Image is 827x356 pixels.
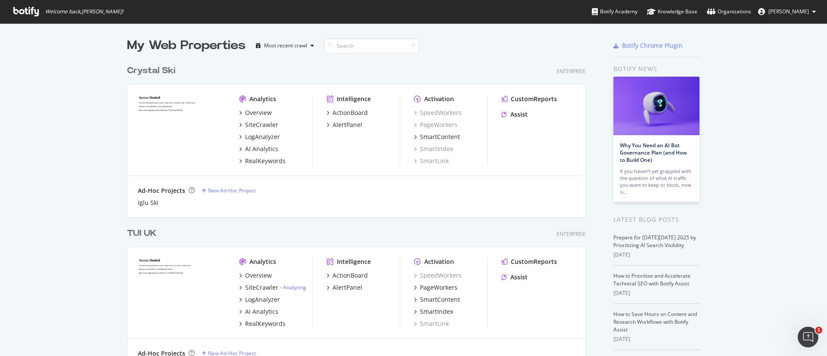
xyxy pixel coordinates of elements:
div: Ad-Hoc Projects [138,186,185,195]
a: Iglu Ski [138,198,159,207]
div: CustomReports [511,257,557,266]
div: AI Analytics [245,307,278,316]
img: Why You Need an AI Bot Governance Plan (and How to Build One) [613,77,700,135]
a: CustomReports [501,95,557,103]
div: Activation [424,95,454,103]
div: [DATE] [613,335,700,343]
div: PageWorkers [420,283,457,292]
div: SmartIndex [420,307,453,316]
a: Botify Chrome Plugin [613,41,683,50]
a: Why You Need an AI Bot Governance Plan (and How to Build One) [620,142,687,164]
div: SiteCrawler [245,121,278,129]
a: SmartContent [414,295,460,304]
div: Assist [510,110,528,119]
div: [DATE] [613,289,700,297]
img: crystalski.co.uk [138,95,225,164]
a: Crystal Ski [127,65,179,77]
a: Overview [239,271,272,280]
a: How to Save Hours on Content and Research Workflows with Botify Assist [613,310,697,333]
a: CustomReports [501,257,557,266]
a: LogAnalyzer [239,133,280,141]
div: Botify news [613,64,700,74]
div: Crystal Ski [127,65,175,77]
a: AlertPanel [326,121,362,129]
div: Enterprise [557,68,586,75]
div: Enterprise [557,230,586,238]
a: SpeedWorkers [414,108,462,117]
div: LogAnalyzer [245,133,280,141]
div: ActionBoard [333,108,368,117]
div: - [280,284,306,291]
div: ActionBoard [333,271,368,280]
div: My Web Properties [127,37,246,54]
div: Overview [245,271,272,280]
a: Analyzing [283,284,306,291]
div: Assist [510,273,528,282]
a: RealKeywords [239,157,286,165]
div: TUI UK [127,227,156,240]
div: AlertPanel [333,283,362,292]
div: LogAnalyzer [245,295,280,304]
a: ActionBoard [326,108,368,117]
div: Latest Blog Posts [613,215,700,224]
div: AI Analytics [245,145,278,153]
button: [PERSON_NAME] [751,5,823,19]
a: AI Analytics [239,307,278,316]
a: Assist [501,110,528,119]
input: Search [324,38,419,53]
a: How to Prioritize and Accelerate Technical SEO with Botify Assist [613,272,690,287]
a: LogAnalyzer [239,295,280,304]
a: Prepare for [DATE][DATE] 2025 by Prioritizing AI Search Visibility [613,234,696,249]
span: Welcome back, [PERSON_NAME] ! [45,8,123,15]
a: PageWorkers [414,121,457,129]
a: SmartIndex [414,307,453,316]
div: Analytics [249,95,276,103]
a: ActionBoard [326,271,368,280]
div: Botify Chrome Plugin [622,41,683,50]
div: Organizations [707,7,751,16]
div: SmartContent [420,133,460,141]
div: Botify Academy [592,7,637,16]
div: Analytics [249,257,276,266]
span: 1 [815,327,822,334]
div: Activation [424,257,454,266]
div: SmartContent [420,295,460,304]
div: AlertPanel [333,121,362,129]
a: Overview [239,108,272,117]
a: SiteCrawler- Analyzing [239,283,306,292]
div: Most recent crawl [264,43,307,48]
div: Knowledge Base [647,7,697,16]
iframe: Intercom live chat [798,327,818,347]
a: New Ad-Hoc Project [202,187,256,194]
a: SmartContent [414,133,460,141]
div: SiteCrawler [245,283,278,292]
div: Intelligence [337,257,371,266]
span: Isobel Watson [768,8,809,15]
button: Most recent crawl [252,39,317,53]
div: New Ad-Hoc Project [208,187,256,194]
div: RealKeywords [245,157,286,165]
a: SiteCrawler [239,121,278,129]
div: Overview [245,108,272,117]
a: TUI UK [127,227,160,240]
div: [DATE] [613,251,700,259]
a: AI Analytics [239,145,278,153]
a: SmartIndex [414,145,453,153]
div: SmartLink [414,157,449,165]
div: RealKeywords [245,319,286,328]
div: If you haven’t yet grappled with the question of what AI traffic you want to keep or block, now is… [620,168,693,195]
img: tui.co.uk [138,257,225,327]
a: Assist [501,273,528,282]
a: SpeedWorkers [414,271,462,280]
a: SmartLink [414,319,449,328]
div: Intelligence [337,95,371,103]
div: CustomReports [511,95,557,103]
a: AlertPanel [326,283,362,292]
a: RealKeywords [239,319,286,328]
